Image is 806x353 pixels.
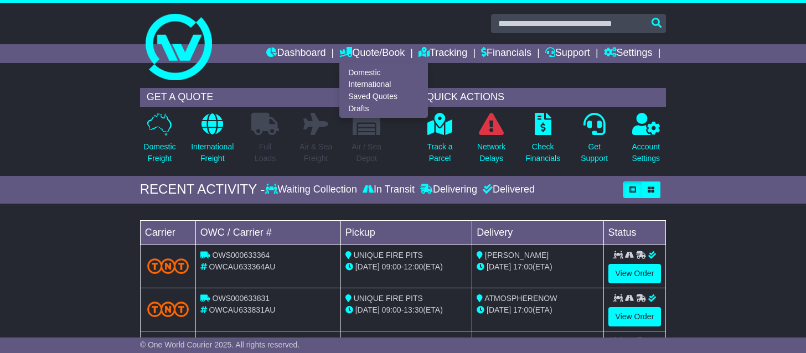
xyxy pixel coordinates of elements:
[484,294,557,303] span: ATMOSPHERENOW
[608,264,662,283] a: View Order
[190,112,234,170] a: InternationalFreight
[345,304,467,316] div: - (ETA)
[143,112,176,170] a: DomesticFreight
[604,44,653,63] a: Settings
[472,220,603,245] td: Delivery
[513,262,533,271] span: 17:00
[340,66,427,79] a: Domestic
[195,220,340,245] td: OWC / Carrier #
[360,184,417,196] div: In Transit
[426,112,453,170] a: Track aParcel
[427,141,452,164] p: Track a Parcel
[545,44,590,63] a: Support
[355,305,380,314] span: [DATE]
[213,294,270,303] span: OWS000633831
[143,141,175,164] p: Domestic Freight
[608,307,662,326] a: View Order
[580,112,608,170] a: GetSupport
[420,88,666,107] div: QUICK ACTIONS
[140,181,265,198] div: RECENT ACTIVITY -
[147,258,189,273] img: TNT_Domestic.png
[485,337,566,346] span: [GEOGRAPHIC_DATA]
[352,141,381,164] p: Air / Sea Depot
[299,141,332,164] p: Air & Sea Freight
[485,251,549,259] span: [PERSON_NAME]
[140,340,300,349] span: © One World Courier 2025. All rights reserved.
[354,294,423,303] span: UNIQUE FIRE PITS
[382,262,401,271] span: 09:00
[404,305,423,314] span: 13:30
[140,220,195,245] td: Carrier
[354,337,423,346] span: UNIQUE FIRE PITS
[209,305,276,314] span: OWCAU633831AU
[345,261,467,273] div: - (ETA)
[339,63,428,118] div: Quote/Book
[404,262,423,271] span: 12:00
[265,184,360,196] div: Waiting Collection
[477,112,506,170] a: NetworkDelays
[340,79,427,91] a: International
[477,141,505,164] p: Network Delays
[525,141,560,164] p: Check Financials
[477,261,598,273] div: (ETA)
[191,141,234,164] p: International Freight
[340,91,427,103] a: Saved Quotes
[251,141,279,164] p: Full Loads
[354,251,423,259] span: UNIQUE FIRE PITS
[266,44,325,63] a: Dashboard
[581,141,608,164] p: Get Support
[525,112,561,170] a: CheckFinancials
[603,220,666,245] td: Status
[340,102,427,115] a: Drafts
[513,305,533,314] span: 17:00
[418,44,467,63] a: Tracking
[631,112,660,170] a: AccountSettings
[340,220,472,245] td: Pickup
[140,88,386,107] div: GET A QUOTE
[487,305,511,314] span: [DATE]
[487,262,511,271] span: [DATE]
[339,44,405,63] a: Quote/Book
[147,302,189,316] img: TNT_Domestic.png
[417,184,480,196] div: Delivering
[632,141,660,164] p: Account Settings
[477,304,598,316] div: (ETA)
[480,184,535,196] div: Delivered
[355,262,380,271] span: [DATE]
[213,251,270,259] span: OWS000633364
[209,262,276,271] span: OWCAU633364AU
[481,44,531,63] a: Financials
[213,337,257,346] span: WRD633365
[382,305,401,314] span: 09:00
